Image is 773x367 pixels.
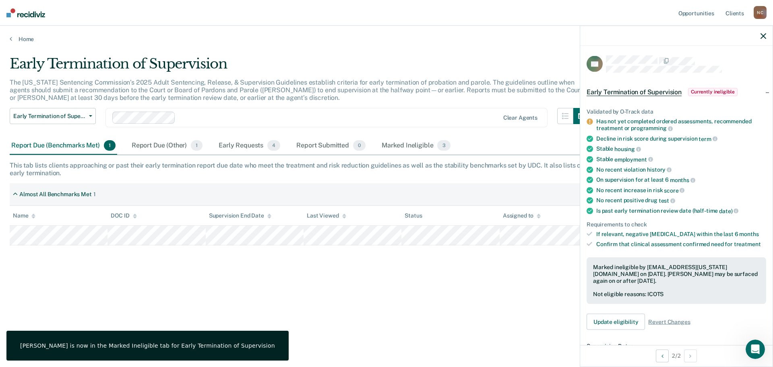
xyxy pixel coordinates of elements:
[596,166,766,173] div: No recent violation
[580,79,773,105] div: Early Termination of SupervisionCurrently ineligible
[596,231,766,238] div: If relevant, negative [MEDICAL_DATA] within the last 6
[19,191,92,198] div: Almost All Benchmarks Met
[503,212,541,219] div: Assigned to
[380,137,452,155] div: Marked Ineligible
[587,343,766,350] dt: Supervision Dates
[593,264,760,284] div: Marked ineligible by [EMAIL_ADDRESS][US_STATE][DOMAIN_NAME] on [DATE]. [PERSON_NAME] may be surfa...
[659,197,675,204] span: test
[596,241,766,248] div: Confirm that clinical assessment confirmed need for
[648,318,690,325] span: Revert Changes
[20,342,275,349] div: [PERSON_NAME] is now in the Marked Ineligible tab for Early Termination of Supervision
[10,162,763,177] div: This tab lists clients approaching or past their early termination report due date who meet the t...
[13,212,35,219] div: Name
[437,140,450,151] span: 3
[191,140,203,151] span: 1
[10,79,583,102] p: The [US_STATE] Sentencing Commission’s 2025 Adult Sentencing, Release, & Supervision Guidelines e...
[596,118,766,132] div: Has not yet completed ordered assessments, recommended treatment or programming
[587,314,645,330] button: Update eligibility
[13,113,86,120] span: Early Termination of Supervision
[104,140,116,151] span: 1
[267,140,280,151] span: 4
[587,108,766,115] div: Validated by O-Track data
[596,187,766,194] div: No recent increase in risk
[614,156,653,162] span: employment
[503,114,537,121] div: Clear agents
[596,207,766,215] div: Is past early termination review date (half-time
[596,135,766,142] div: Decline in risk score during supervision
[10,56,589,79] div: Early Termination of Supervision
[93,191,96,198] div: 1
[688,88,738,96] span: Currently ineligible
[596,156,766,163] div: Stable
[596,176,766,184] div: On supervision for at least 6
[734,241,761,247] span: treatment
[684,349,697,362] button: Next Opportunity
[295,137,367,155] div: Report Submitted
[405,212,422,219] div: Status
[130,137,204,155] div: Report Due (Other)
[670,177,695,183] span: months
[746,340,765,359] iframe: Intercom live chat
[614,146,641,152] span: housing
[699,135,717,142] span: term
[593,291,760,298] div: Not eligible reasons: ICOTS
[647,166,672,173] span: history
[656,349,669,362] button: Previous Opportunity
[719,207,738,214] span: date)
[596,197,766,204] div: No recent positive drug
[587,88,682,96] span: Early Termination of Supervision
[217,137,282,155] div: Early Requests
[10,35,763,43] a: Home
[353,140,366,151] span: 0
[596,145,766,153] div: Stable
[209,212,271,219] div: Supervision End Date
[111,212,136,219] div: DOC ID
[754,6,767,19] div: N C
[587,221,766,228] div: Requirements to check
[739,231,759,237] span: months
[10,137,117,155] div: Report Due (Benchmarks Met)
[580,345,773,366] div: 2 / 2
[664,187,684,193] span: score
[307,212,346,219] div: Last Viewed
[6,8,45,17] img: Recidiviz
